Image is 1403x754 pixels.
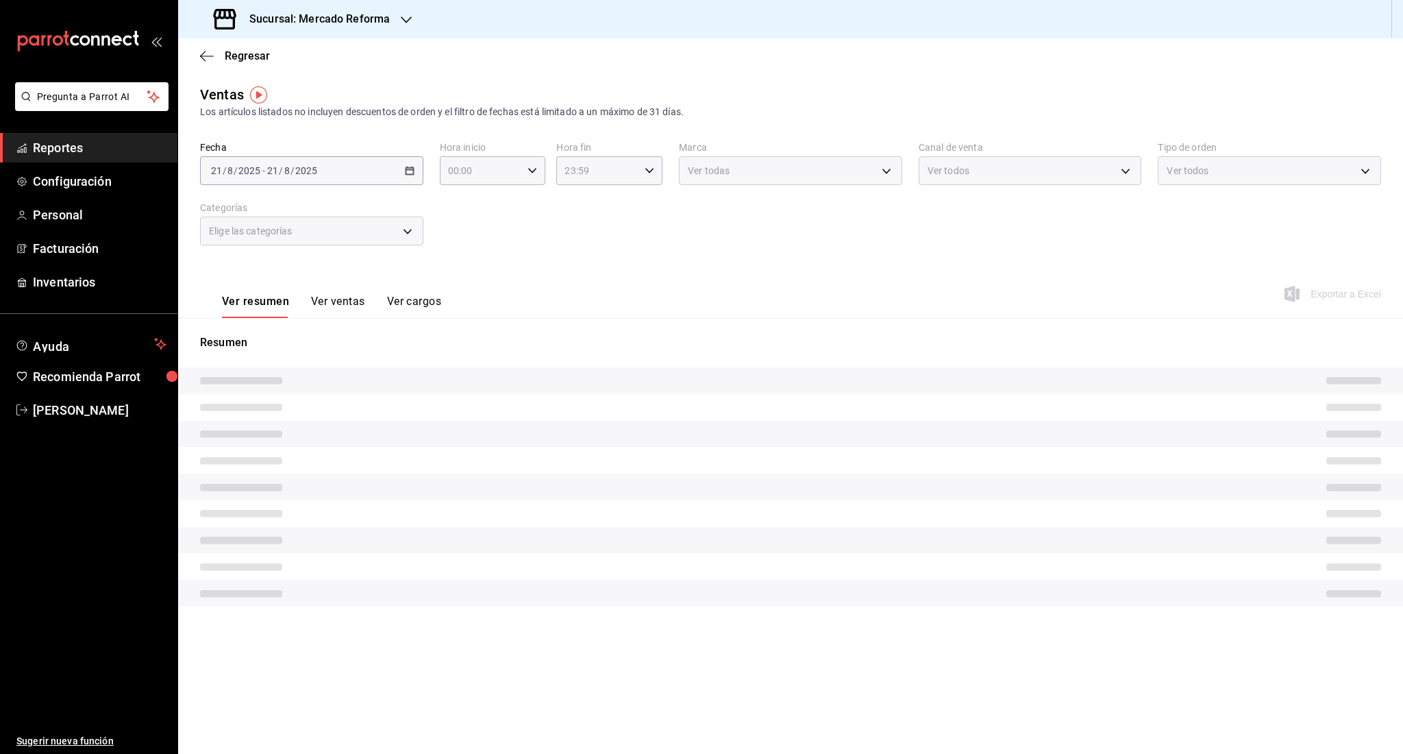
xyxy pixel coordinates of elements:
[238,11,390,27] h3: Sucursal: Mercado Reforma
[33,336,149,352] span: Ayuda
[295,165,318,176] input: ----
[279,165,283,176] span: /
[688,164,730,178] span: Ver todas
[238,165,261,176] input: ----
[33,401,166,419] span: [PERSON_NAME]
[10,99,169,114] a: Pregunta a Parrot AI
[223,165,227,176] span: /
[33,273,166,291] span: Inventarios
[209,224,293,238] span: Elige las categorías
[440,143,546,152] label: Hora inicio
[928,164,969,178] span: Ver todos
[200,105,1381,119] div: Los artículos listados no incluyen descuentos de orden y el filtro de fechas está limitado a un m...
[1167,164,1208,178] span: Ver todos
[200,49,270,62] button: Regresar
[222,295,441,318] div: navigation tabs
[200,335,1381,351] p: Resumen
[284,165,290,176] input: --
[311,295,365,318] button: Ver ventas
[250,86,267,104] img: Tooltip marker
[200,143,423,152] label: Fecha
[227,165,234,176] input: --
[33,138,166,157] span: Reportes
[16,734,166,749] span: Sugerir nueva función
[556,143,662,152] label: Hora fin
[15,82,169,111] button: Pregunta a Parrot AI
[262,165,265,176] span: -
[33,367,166,386] span: Recomienda Parrot
[37,90,147,104] span: Pregunta a Parrot AI
[33,239,166,258] span: Facturación
[919,143,1142,152] label: Canal de venta
[225,49,270,62] span: Regresar
[387,295,442,318] button: Ver cargos
[200,84,244,105] div: Ventas
[234,165,238,176] span: /
[679,143,902,152] label: Marca
[151,36,162,47] button: open_drawer_menu
[290,165,295,176] span: /
[1158,143,1381,152] label: Tipo de orden
[210,165,223,176] input: --
[222,295,289,318] button: Ver resumen
[33,172,166,191] span: Configuración
[200,203,423,212] label: Categorías
[33,206,166,224] span: Personal
[266,165,279,176] input: --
